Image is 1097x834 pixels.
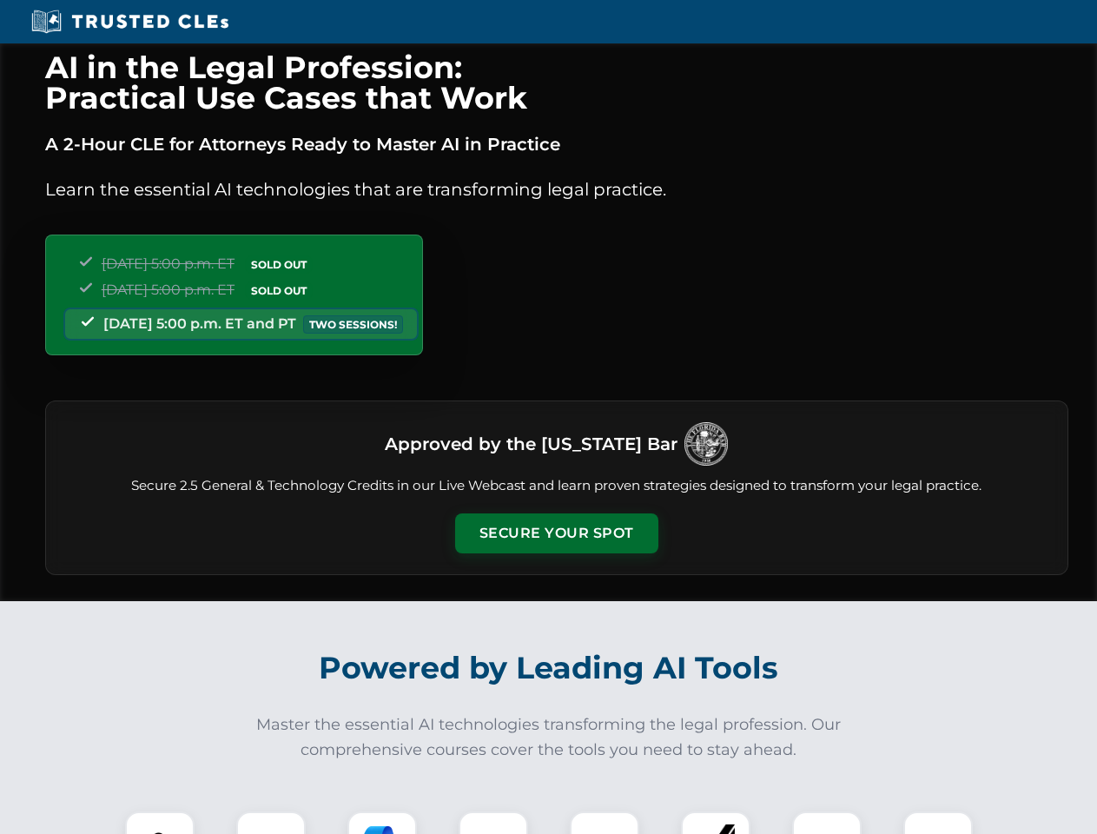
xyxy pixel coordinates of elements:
span: SOLD OUT [245,281,313,300]
span: [DATE] 5:00 p.m. ET [102,281,235,298]
p: Master the essential AI technologies transforming the legal profession. Our comprehensive courses... [245,712,853,763]
img: Logo [684,422,728,466]
span: [DATE] 5:00 p.m. ET [102,255,235,272]
img: Trusted CLEs [26,9,234,35]
h3: Approved by the [US_STATE] Bar [385,428,677,460]
h1: AI in the Legal Profession: Practical Use Cases that Work [45,52,1068,113]
h2: Powered by Leading AI Tools [68,638,1030,698]
span: SOLD OUT [245,255,313,274]
p: Learn the essential AI technologies that are transforming legal practice. [45,175,1068,203]
p: A 2-Hour CLE for Attorneys Ready to Master AI in Practice [45,130,1068,158]
p: Secure 2.5 General & Technology Credits in our Live Webcast and learn proven strategies designed ... [67,476,1047,496]
button: Secure Your Spot [455,513,658,553]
